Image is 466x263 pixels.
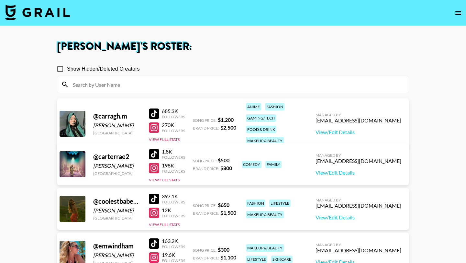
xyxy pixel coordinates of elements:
div: 198K [162,162,185,169]
div: Followers [162,128,185,133]
div: family [265,161,282,168]
div: 19.6K [162,252,185,258]
a: View/Edit Details [316,129,401,135]
div: [GEOGRAPHIC_DATA] [93,216,141,221]
span: Brand Price: [193,166,219,171]
div: [GEOGRAPHIC_DATA] [93,131,141,135]
div: Followers [162,258,185,263]
div: Followers [162,200,185,204]
div: @ carragh.m [93,112,141,120]
div: Managed By [316,112,401,117]
div: makeup & beauty [246,137,284,144]
div: 685.3K [162,108,185,114]
strong: $ 800 [220,165,232,171]
div: [EMAIL_ADDRESS][DOMAIN_NAME] [316,158,401,164]
div: fashion [265,103,284,110]
div: lifestyle [269,200,291,207]
div: [EMAIL_ADDRESS][DOMAIN_NAME] [316,247,401,254]
div: Followers [162,155,185,160]
span: Song Price: [193,248,216,253]
div: 397.1K [162,193,185,200]
strong: $ 2,500 [220,124,236,131]
span: Brand Price: [193,126,219,131]
strong: $ 1,500 [220,210,236,216]
div: 1.8K [162,148,185,155]
div: Managed By [316,198,401,202]
span: Brand Price: [193,211,219,216]
div: Followers [162,114,185,119]
strong: $ 300 [218,246,229,253]
div: [GEOGRAPHIC_DATA] [93,171,141,176]
div: Followers [162,213,185,218]
div: 270K [162,122,185,128]
div: comedy [242,161,261,168]
div: @ emwindham [93,242,141,250]
strong: $ 650 [218,202,229,208]
button: View Full Stats [149,222,180,227]
span: Brand Price: [193,256,219,260]
div: Managed By [316,242,401,247]
div: skincare [271,256,293,263]
img: Grail Talent [5,5,70,20]
span: Song Price: [193,158,216,163]
span: Show Hidden/Deleted Creators [67,65,140,73]
span: Song Price: [193,118,216,123]
div: [PERSON_NAME] [93,252,141,258]
button: View Full Stats [149,137,180,142]
div: [PERSON_NAME] [93,163,141,169]
div: food & drink [246,126,276,133]
div: 12K [162,207,185,213]
div: [EMAIL_ADDRESS][DOMAIN_NAME] [316,202,401,209]
div: 163.2K [162,238,185,244]
div: anime [246,103,261,110]
div: [PERSON_NAME] [93,122,141,129]
span: Song Price: [193,203,216,208]
div: [PERSON_NAME] [93,207,141,214]
strong: $ 1,100 [220,254,236,260]
div: Managed By [316,153,401,158]
div: [EMAIL_ADDRESS][DOMAIN_NAME] [316,117,401,124]
div: Followers [162,244,185,249]
strong: $ 1,200 [218,117,234,123]
div: @ carterrae2 [93,153,141,161]
div: makeup & beauty [246,244,284,252]
a: View/Edit Details [316,169,401,176]
button: View Full Stats [149,177,180,182]
strong: $ 500 [218,157,229,163]
div: Followers [162,169,185,174]
div: lifestyle [246,256,267,263]
div: gaming/tech [246,114,276,122]
a: View/Edit Details [316,214,401,221]
input: Search by User Name [69,79,405,90]
div: makeup & beauty [246,211,284,218]
h1: [PERSON_NAME] 's Roster: [57,41,409,52]
div: @ coolestbabeoutthere [93,197,141,205]
button: open drawer [452,6,465,19]
div: fashion [246,200,265,207]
